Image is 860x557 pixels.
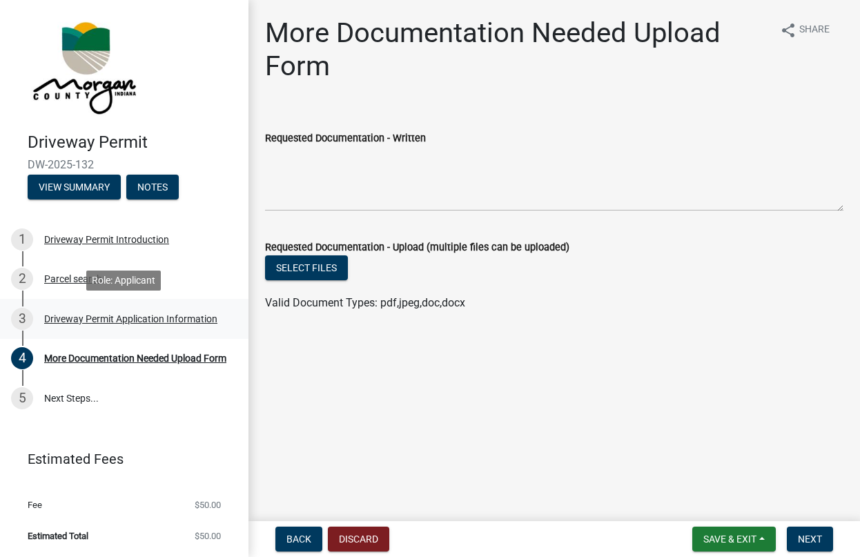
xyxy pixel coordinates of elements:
button: Notes [126,175,179,199]
button: Select files [265,255,348,280]
span: $50.00 [195,531,221,540]
wm-modal-confirm: Notes [126,182,179,193]
button: View Summary [28,175,121,199]
wm-modal-confirm: Summary [28,182,121,193]
div: Driveway Permit Application Information [44,314,217,324]
h1: More Documentation Needed Upload Form [265,17,769,83]
div: 3 [11,308,33,330]
div: More Documentation Needed Upload Form [44,353,226,363]
span: Next [798,534,822,545]
button: Next [787,527,833,551]
h4: Driveway Permit [28,133,237,153]
span: DW-2025-132 [28,158,221,171]
span: Fee [28,500,42,509]
div: 5 [11,387,33,409]
div: Parcel search [44,274,102,284]
div: 1 [11,228,33,251]
div: Driveway Permit Introduction [44,235,169,244]
div: 4 [11,347,33,369]
label: Requested Documentation - Written [265,134,426,144]
span: Save & Exit [703,534,756,545]
span: Back [286,534,311,545]
span: Share [799,22,830,39]
button: shareShare [769,17,841,43]
label: Requested Documentation - Upload (multiple files can be uploaded) [265,243,569,253]
button: Discard [328,527,389,551]
button: Back [275,527,322,551]
div: Role: Applicant [86,271,161,291]
i: share [780,22,797,39]
button: Save & Exit [692,527,776,551]
span: Estimated Total [28,531,88,540]
div: 2 [11,268,33,290]
span: $50.00 [195,500,221,509]
a: Estimated Fees [11,445,226,473]
span: Valid Document Types: pdf,jpeg,doc,docx [265,296,465,309]
img: Morgan County, Indiana [28,14,139,118]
